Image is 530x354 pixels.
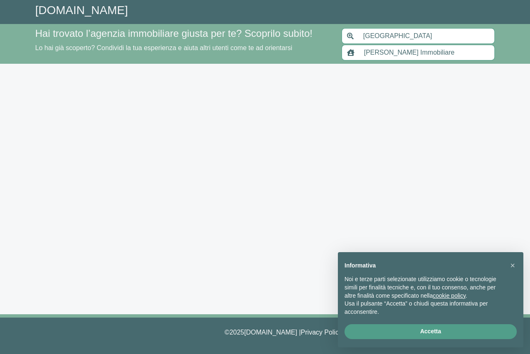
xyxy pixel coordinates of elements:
a: [DOMAIN_NAME] [35,4,128,17]
button: Chiudi questa informativa [506,259,519,272]
p: Noi e terze parti selezionate utilizziamo cookie o tecnologie simili per finalità tecniche e, con... [344,275,503,300]
a: cookie policy - il link si apre in una nuova scheda [433,292,465,299]
p: Usa il pulsante “Accetta” o chiudi questa informativa per acconsentire. [344,300,503,316]
input: Inserisci area di ricerca (Comune o Provincia) [358,28,495,44]
h2: Informativa [344,262,503,269]
span: × [510,261,515,270]
input: Inserisci nome agenzia immobiliare [359,45,495,60]
button: Accetta [344,324,517,339]
h4: Hai trovato l’agenzia immobiliare giusta per te? Scoprilo subito! [35,28,332,40]
p: Lo hai già scoperto? Condividi la tua esperienza e aiuta altri utenti come te ad orientarsi [35,43,332,53]
a: Privacy Policy [301,329,342,336]
p: © 2025 [DOMAIN_NAME] | - - | [35,328,495,337]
